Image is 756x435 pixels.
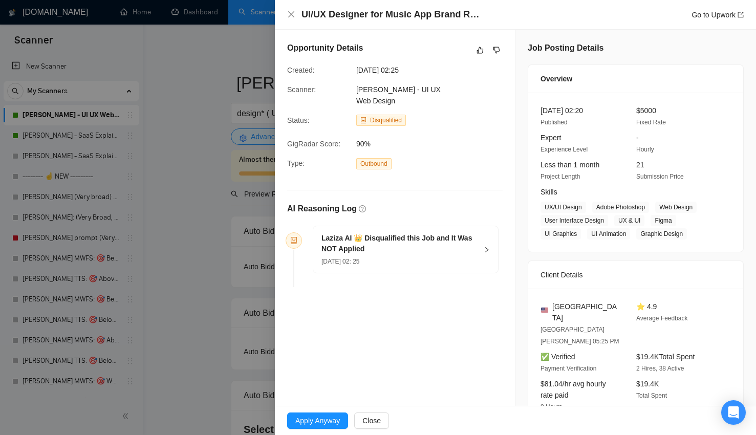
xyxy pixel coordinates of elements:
[287,412,348,429] button: Apply Anyway
[541,307,548,314] img: 🇺🇸
[636,392,667,399] span: Total Spent
[287,203,357,215] h5: AI Reasoning Log
[541,73,572,84] span: Overview
[636,353,695,361] span: $19.4K Total Spent
[362,415,381,426] span: Close
[636,380,659,388] span: $19.4K
[321,258,359,265] span: [DATE] 02: 25
[484,247,490,253] span: right
[541,146,588,153] span: Experience Level
[370,117,402,124] span: Disqualified
[477,46,484,54] span: like
[692,11,744,19] a: Go to Upworkexport
[541,228,581,240] span: UI Graphics
[287,42,363,54] h5: Opportunity Details
[636,106,656,115] span: $5000
[587,228,630,240] span: UI Animation
[592,202,649,213] span: Adobe Photoshop
[360,117,366,123] span: robot
[287,10,295,18] span: close
[541,326,619,345] span: [GEOGRAPHIC_DATA][PERSON_NAME] 05:25 PM
[287,10,295,19] button: Close
[287,116,310,124] span: Status:
[541,261,731,289] div: Client Details
[541,353,575,361] span: ✅ Verified
[541,380,606,399] span: $81.04/hr avg hourly rate paid
[636,365,684,372] span: 2 Hires, 38 Active
[474,44,486,56] button: like
[541,106,583,115] span: [DATE] 02:20
[655,202,697,213] span: Web Design
[356,64,510,76] span: [DATE] 02:25
[636,134,639,142] span: -
[651,215,676,226] span: Figma
[738,12,744,18] span: export
[541,215,608,226] span: User Interface Design
[541,365,596,372] span: Payment Verification
[541,403,562,410] span: 8 Hours
[354,412,389,429] button: Close
[356,85,441,105] span: [PERSON_NAME] - UI UX Web Design
[301,8,481,21] h4: UI/UX Designer for Music App Brand Refresh
[287,66,315,74] span: Created:
[541,161,599,169] span: Less than 1 month
[287,159,305,167] span: Type:
[636,146,654,153] span: Hourly
[290,237,297,244] span: robot
[636,161,644,169] span: 21
[541,134,561,142] span: Expert
[614,215,644,226] span: UX & UI
[721,400,746,425] div: Open Intercom Messenger
[287,140,340,148] span: GigRadar Score:
[636,302,657,311] span: ⭐ 4.9
[636,228,687,240] span: Graphic Design
[493,46,500,54] span: dislike
[359,205,366,212] span: question-circle
[636,173,684,180] span: Submission Price
[490,44,503,56] button: dislike
[541,202,586,213] span: UX/UI Design
[541,119,568,126] span: Published
[287,85,316,94] span: Scanner:
[541,173,580,180] span: Project Length
[356,158,392,169] span: Outbound
[295,415,340,426] span: Apply Anyway
[321,233,478,254] h5: Laziza AI 👑 Disqualified this Job and It Was NOT Applied
[356,138,510,149] span: 90%
[528,42,603,54] h5: Job Posting Details
[552,301,620,323] span: [GEOGRAPHIC_DATA]
[636,315,688,322] span: Average Feedback
[636,119,666,126] span: Fixed Rate
[541,188,557,196] span: Skills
